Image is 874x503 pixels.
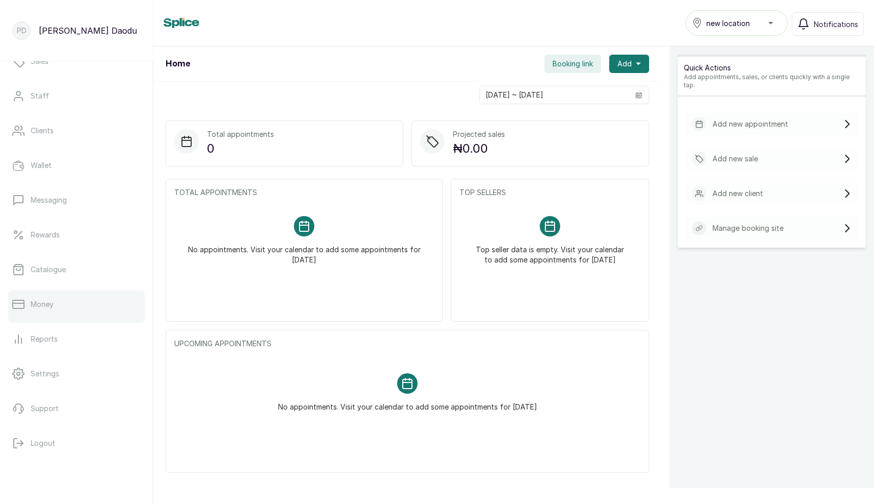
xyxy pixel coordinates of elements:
p: Reports [31,334,58,344]
p: Total appointments [207,129,274,139]
span: Add [617,59,632,69]
p: PD [17,26,27,36]
a: Catalogue [8,255,145,284]
p: Manage booking site [712,223,784,233]
span: Booking link [553,59,593,69]
p: Add new client [712,188,763,199]
svg: calendar [635,91,642,99]
a: Clients [8,116,145,145]
a: Rewards [8,221,145,249]
p: Add new sale [712,154,758,164]
p: Money [31,299,54,309]
span: new location [706,18,750,29]
p: Catalogue [31,265,66,275]
button: Add [609,55,649,73]
p: No appointments. Visit your calendar to add some appointments for [DATE] [187,236,422,265]
p: Support [31,403,59,414]
p: Sales [31,56,49,66]
input: Select date [480,86,629,104]
p: Quick Actions [684,63,860,73]
a: Settings [8,360,145,388]
p: Rewards [31,230,60,240]
button: Booking link [544,55,601,73]
p: No appointments. Visit your calendar to add some appointments for [DATE] [278,394,537,412]
a: Support [8,394,145,423]
p: [PERSON_NAME] Daodu [39,25,137,37]
a: Sales [8,47,145,76]
p: Projected sales [453,129,505,139]
p: Add new appointment [712,119,788,129]
p: Top seller data is empty. Visit your calendar to add some appointments for [DATE] [472,236,628,265]
p: Clients [31,126,54,136]
p: 0 [207,139,274,158]
p: Settings [31,369,59,379]
a: Staff [8,82,145,110]
p: Logout [31,438,55,448]
p: UPCOMING APPOINTMENTS [174,339,640,349]
span: Notifications [814,19,858,30]
p: Wallet [31,160,52,171]
button: new location [685,10,788,36]
h1: Home [166,58,190,70]
p: TOTAL APPOINTMENTS [174,187,434,198]
a: Reports [8,325,145,353]
p: Add appointments, sales, or clients quickly with a single tap. [684,73,860,89]
p: TOP SELLERS [459,187,640,198]
a: Messaging [8,186,145,214]
a: Wallet [8,151,145,180]
a: Money [8,290,145,319]
p: ₦0.00 [453,139,505,158]
p: Staff [31,91,49,101]
p: Messaging [31,195,67,205]
button: Notifications [792,12,864,36]
button: Logout [8,429,145,458]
